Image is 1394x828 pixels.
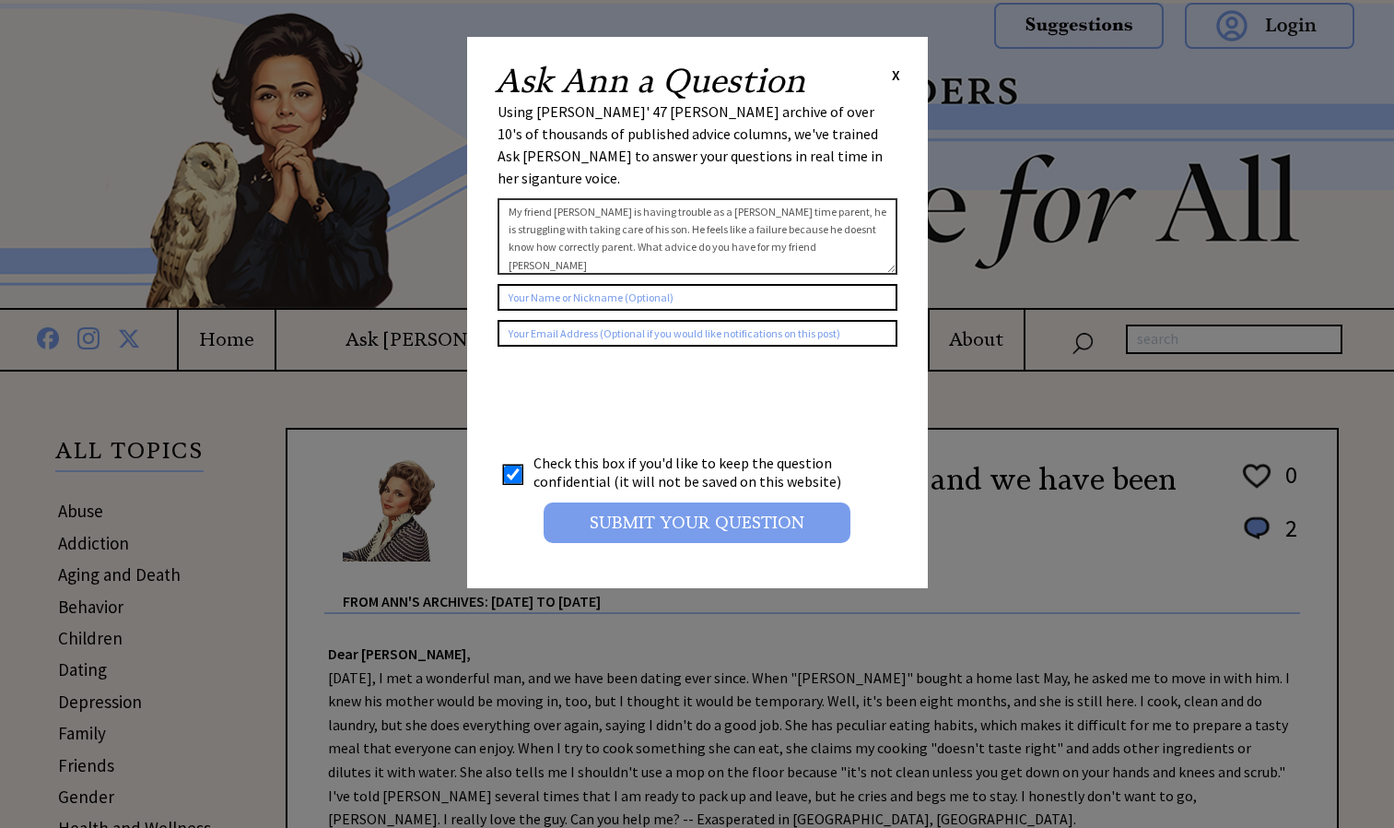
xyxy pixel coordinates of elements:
input: Your Email Address (Optional if you would like notifications on this post) [498,320,897,347]
h2: Ask Ann a Question [495,65,805,98]
input: Your Name or Nickname (Optional) [498,284,897,311]
td: Check this box if you'd like to keep the question confidential (it will not be saved on this webs... [533,453,859,491]
div: Using [PERSON_NAME]' 47 [PERSON_NAME] archive of over 10's of thousands of published advice colum... [498,101,897,189]
iframe: reCAPTCHA [498,365,778,437]
input: Submit your Question [544,503,850,543]
span: X [892,65,900,84]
